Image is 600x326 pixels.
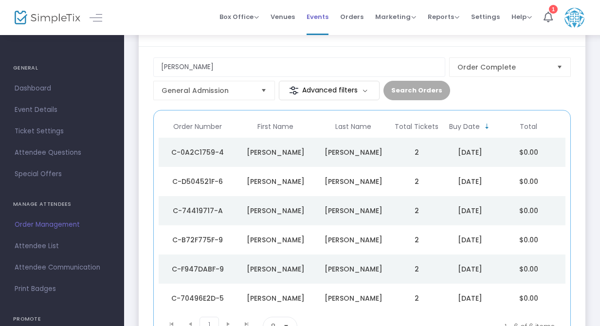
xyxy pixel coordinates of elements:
[317,177,390,186] div: Jacobs
[239,206,312,216] div: Ralph
[161,177,234,186] div: C-D504521F-6
[511,12,532,21] span: Help
[471,4,500,29] span: Settings
[161,293,234,303] div: C-70496E2D-5
[499,254,558,284] td: $0.00
[392,115,441,138] th: Total Tickets
[15,261,109,274] span: Attendee Communication
[15,168,109,181] span: Special Offers
[161,235,234,245] div: C-B72F775F-9
[392,284,441,313] td: 2
[15,146,109,159] span: Attendee Questions
[173,123,222,131] span: Order Number
[15,283,109,295] span: Print Badges
[520,123,537,131] span: Total
[239,147,312,157] div: Christine
[161,264,234,274] div: C-F947DABF-9
[159,115,565,313] div: Data table
[375,12,416,21] span: Marketing
[392,254,441,284] td: 2
[289,86,299,95] img: filter
[317,147,390,157] div: Jacobson
[15,104,109,116] span: Event Details
[449,123,480,131] span: Buy Date
[443,293,497,303] div: 9/8/2025
[443,177,497,186] div: 9/8/2025
[443,147,497,157] div: 9/8/2025
[271,4,295,29] span: Venues
[239,235,312,245] div: Susan
[161,147,234,157] div: C-0A2C1759-4
[549,5,558,14] div: 1
[499,138,558,167] td: $0.00
[317,206,390,216] div: Jacobson
[499,196,558,225] td: $0.00
[392,138,441,167] td: 2
[499,284,558,313] td: $0.00
[239,264,312,274] div: Michael
[15,82,109,95] span: Dashboard
[553,58,566,76] button: Select
[307,4,328,29] span: Events
[153,57,445,77] input: Search by name, email, phone, order number, ip address, or last 4 digits of card
[499,167,558,196] td: $0.00
[239,293,312,303] div: Marilyn
[239,177,312,186] div: Cheryl
[161,206,234,216] div: C-74419717-A
[457,62,549,72] span: Order Complete
[340,4,364,29] span: Orders
[317,293,390,303] div: Jacobs
[443,235,497,245] div: 9/8/2025
[279,81,380,100] m-button: Advanced filters
[219,12,259,21] span: Box Office
[13,195,111,214] h4: MANAGE ATTENDEES
[317,235,390,245] div: Jacobs
[15,125,109,138] span: Ticket Settings
[392,196,441,225] td: 2
[443,206,497,216] div: 9/8/2025
[428,12,459,21] span: Reports
[499,225,558,254] td: $0.00
[317,264,390,274] div: Jacobs
[257,81,271,100] button: Select
[15,240,109,253] span: Attendee List
[335,123,371,131] span: Last Name
[15,218,109,231] span: Order Management
[443,264,497,274] div: 9/8/2025
[392,225,441,254] td: 2
[162,86,253,95] span: General Admission
[257,123,293,131] span: First Name
[13,58,111,78] h4: GENERAL
[392,167,441,196] td: 2
[483,123,491,130] span: Sortable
